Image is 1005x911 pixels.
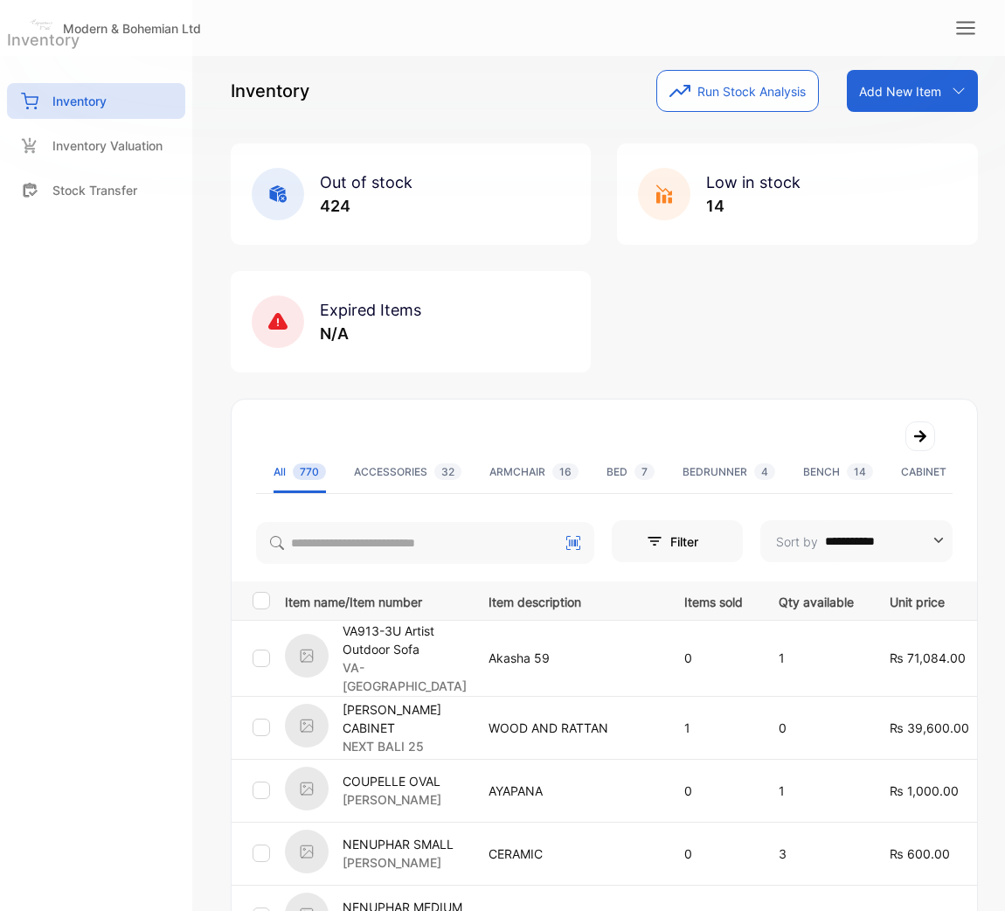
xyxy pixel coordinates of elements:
span: Out of stock [320,173,412,191]
p: [PERSON_NAME] CABINET [343,700,467,737]
button: Sort by [760,520,953,562]
p: Item description [489,589,648,611]
span: 7 [634,463,655,480]
p: VA913-3U Artist Outdoor Sofa [343,622,467,658]
p: Items sold [684,589,743,611]
div: ACCESSORIES [354,464,461,480]
p: N/A [320,322,421,345]
p: 0 [684,649,743,667]
p: 0 [684,782,743,800]
p: AYAPANA [489,782,648,800]
span: 32 [434,463,461,480]
img: item [285,767,329,810]
p: Add New Item [859,82,941,101]
a: Inventory [7,83,185,119]
div: BENCH [803,464,873,480]
p: 1 [779,649,854,667]
p: Filter [636,532,664,551]
span: ₨ 71,084.00 [890,650,966,665]
img: Logo [28,12,54,38]
div: BED [606,464,655,480]
span: 14 [847,463,873,480]
p: 14 [706,194,801,218]
p: Inventory [52,92,107,110]
a: Inventory Valuation [7,128,185,163]
span: 770 [293,463,326,480]
p: Unit price [890,589,969,611]
p: [PERSON_NAME] [343,790,441,809]
img: item [285,830,329,873]
p: 1 [779,782,854,800]
p: [PERSON_NAME] [343,853,454,872]
iframe: LiveChat chat widget [932,838,1005,911]
span: ₨ 600.00 [890,846,950,861]
p: 424 [320,194,412,218]
p: 1 [684,719,743,737]
span: 16 [552,463,579,480]
span: 4 [754,463,775,480]
p: Sort by [776,532,818,551]
p: 3 [779,845,854,863]
p: 0 [779,719,854,737]
p: NEXT BALI 25 [343,737,467,755]
p: Akasha 59 [489,649,648,667]
button: Run Stock Analysis [656,70,819,112]
p: VA- [GEOGRAPHIC_DATA] [343,658,467,695]
img: item [285,634,329,678]
p: Qty available [779,589,854,611]
span: ₨ 1,000.00 [890,783,959,798]
div: CABINET [901,464,980,480]
p: Stock Transfer [52,181,137,199]
div: All [274,464,326,480]
p: 0 [684,845,743,863]
p: Inventory Valuation [52,136,163,155]
span: ₨ 39,600.00 [890,720,969,735]
img: item [285,704,329,748]
span: Low in stock [706,173,801,191]
div: ARMCHAIR [489,464,579,480]
p: Modern & Bohemian Ltd [63,19,201,38]
div: BEDRUNNER [683,464,775,480]
p: COUPELLE OVAL [343,772,441,790]
span: Expired Items [320,301,421,319]
p: Item name/Item number [285,589,467,611]
p: Inventory [231,78,309,104]
p: CERAMIC [489,845,648,863]
p: NENUPHAR SMALL [343,835,454,853]
a: Stock Transfer [7,172,185,208]
p: WOOD AND RATTAN [489,719,648,737]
